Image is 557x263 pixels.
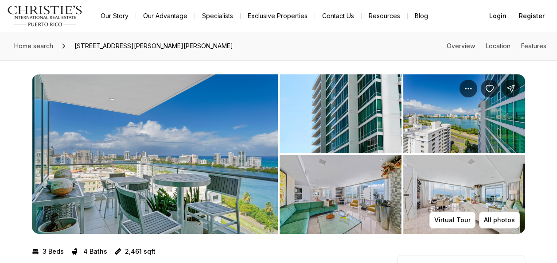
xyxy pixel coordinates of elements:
[315,10,361,22] button: Contact Us
[32,74,525,234] div: Listing Photos
[460,80,477,97] button: Property options
[484,217,515,224] p: All photos
[481,80,499,97] button: Save Property: 555 MONSERRATE ST #1404
[280,74,526,234] li: 2 of 7
[447,43,546,50] nav: Page section menu
[280,155,401,234] button: View image gallery
[502,80,520,97] button: Share Property: 555 MONSERRATE ST #1404
[479,212,520,228] button: All photos
[7,5,83,27] img: logo
[14,42,53,50] span: Home search
[11,39,57,53] a: Home search
[241,10,315,22] a: Exclusive Properties
[93,10,136,22] a: Our Story
[83,248,107,255] p: 4 Baths
[514,7,550,25] button: Register
[403,74,525,153] button: View image gallery
[486,42,510,50] a: Skip to: Location
[71,244,107,259] button: 4 Baths
[429,212,475,228] button: Virtual Tour
[32,74,278,234] li: 1 of 7
[519,12,545,19] span: Register
[362,10,407,22] a: Resources
[43,248,64,255] p: 3 Beds
[434,217,471,224] p: Virtual Tour
[71,39,237,53] span: [STREET_ADDRESS][PERSON_NAME][PERSON_NAME]
[125,248,156,255] p: 2,461 sqft
[280,74,401,153] button: View image gallery
[403,155,525,234] button: View image gallery
[32,74,278,234] button: View image gallery
[408,10,435,22] a: Blog
[195,10,240,22] a: Specialists
[447,42,475,50] a: Skip to: Overview
[484,7,512,25] button: Login
[489,12,506,19] span: Login
[521,42,546,50] a: Skip to: Features
[136,10,195,22] a: Our Advantage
